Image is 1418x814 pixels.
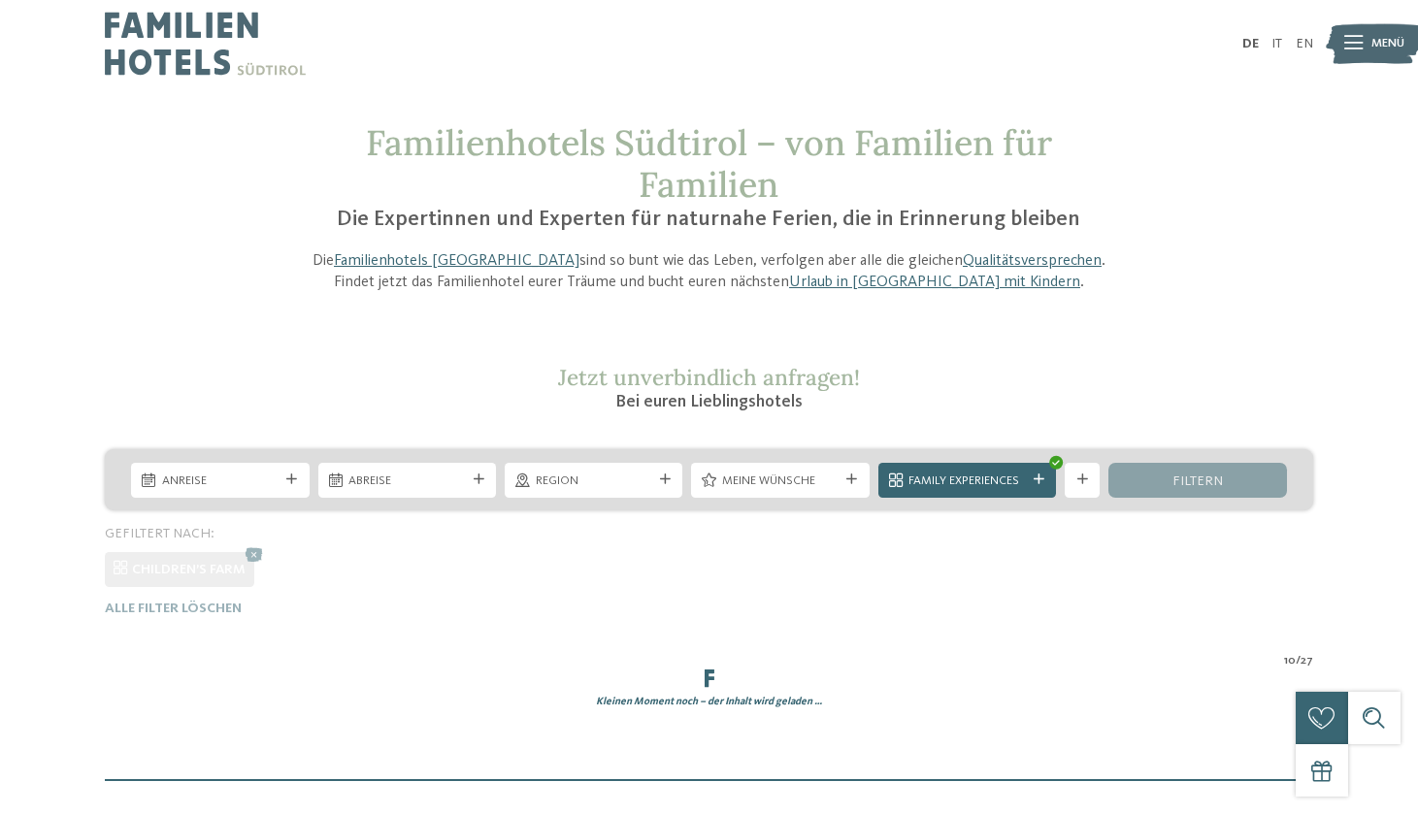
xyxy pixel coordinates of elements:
[334,253,579,269] a: Familienhotels [GEOGRAPHIC_DATA]
[294,250,1125,294] p: Die sind so bunt wie das Leben, verfolgen aber alle die gleichen . Findet jetzt das Familienhotel...
[1296,37,1313,50] a: EN
[1301,652,1313,669] span: 27
[908,472,1025,490] span: Family Experiences
[337,209,1080,230] span: Die Expertinnen und Experten für naturnahe Ferien, die in Erinnerung bleiben
[558,363,860,391] span: Jetzt unverbindlich anfragen!
[1242,37,1259,50] a: DE
[536,472,652,490] span: Region
[1371,35,1404,52] span: Menü
[1271,37,1282,50] a: IT
[722,472,839,490] span: Meine Wünsche
[1296,652,1301,669] span: /
[366,120,1052,207] span: Familienhotels Südtirol – von Familien für Familien
[162,472,279,490] span: Anreise
[615,393,803,410] span: Bei euren Lieblingshotels
[92,695,1327,709] div: Kleinen Moment noch – der Inhalt wird geladen …
[789,275,1080,290] a: Urlaub in [GEOGRAPHIC_DATA] mit Kindern
[1284,652,1296,669] span: 10
[348,472,465,490] span: Abreise
[963,253,1102,269] a: Qualitätsversprechen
